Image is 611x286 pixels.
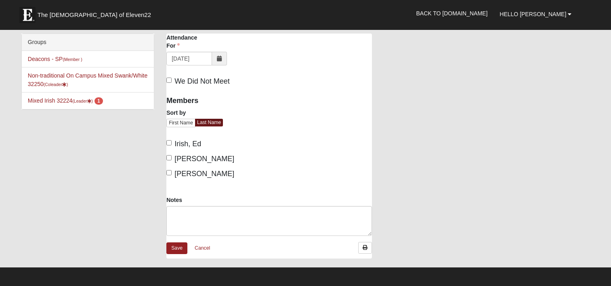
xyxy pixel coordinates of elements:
[166,140,172,145] input: Irish, Ed
[166,97,263,105] h4: Members
[28,97,103,104] a: Mixed Irish 32224(Leader) 1
[166,109,186,117] label: Sort by
[166,196,182,204] label: Notes
[195,119,223,126] a: Last Name
[38,11,151,19] span: The [DEMOGRAPHIC_DATA] of Eleven22
[63,57,82,62] small: (Member )
[19,7,36,23] img: Eleven22 logo
[500,11,566,17] span: Hello [PERSON_NAME]
[493,4,577,24] a: Hello [PERSON_NAME]
[358,242,372,254] a: Print Attendance Roster
[22,34,154,51] div: Groups
[174,170,234,178] span: [PERSON_NAME]
[166,242,187,254] a: Save
[189,242,215,254] a: Cancel
[15,3,177,23] a: The [DEMOGRAPHIC_DATA] of Eleven22
[166,34,209,50] label: Attendance For
[28,72,147,87] a: Non-traditional On Campus Mixed Swank/White 32250(Coleader)
[72,99,93,103] small: (Leader )
[166,155,172,160] input: [PERSON_NAME]
[94,97,103,105] span: number of pending members
[28,56,82,62] a: Deacons - SP(Member )
[166,78,172,83] input: We Did Not Meet
[174,77,230,85] span: We Did Not Meet
[174,155,234,163] span: [PERSON_NAME]
[410,3,493,23] a: Back to [DOMAIN_NAME]
[166,119,195,127] a: First Name
[174,140,201,148] span: Irish, Ed
[166,170,172,175] input: [PERSON_NAME]
[44,82,68,87] small: (Coleader )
